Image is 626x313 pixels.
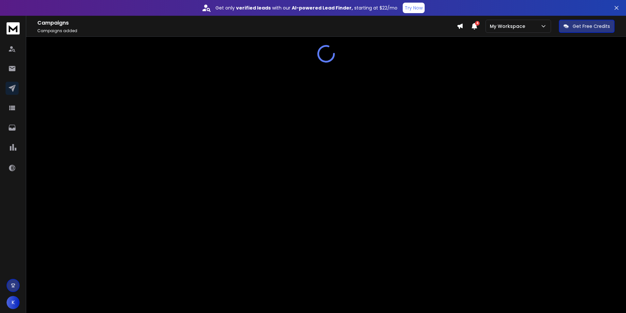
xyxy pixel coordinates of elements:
p: Get Free Credits [573,23,610,30]
button: Get Free Credits [559,20,615,33]
button: Try Now [403,3,425,13]
span: 4 [475,21,480,26]
strong: AI-powered Lead Finder, [292,5,353,11]
img: logo [7,22,20,34]
p: My Workspace [490,23,528,30]
button: K [7,296,20,309]
h1: Campaigns [37,19,457,27]
strong: verified leads [236,5,271,11]
p: Campaigns added [37,28,457,33]
p: Try Now [405,5,423,11]
p: Get only with our starting at $22/mo [215,5,397,11]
